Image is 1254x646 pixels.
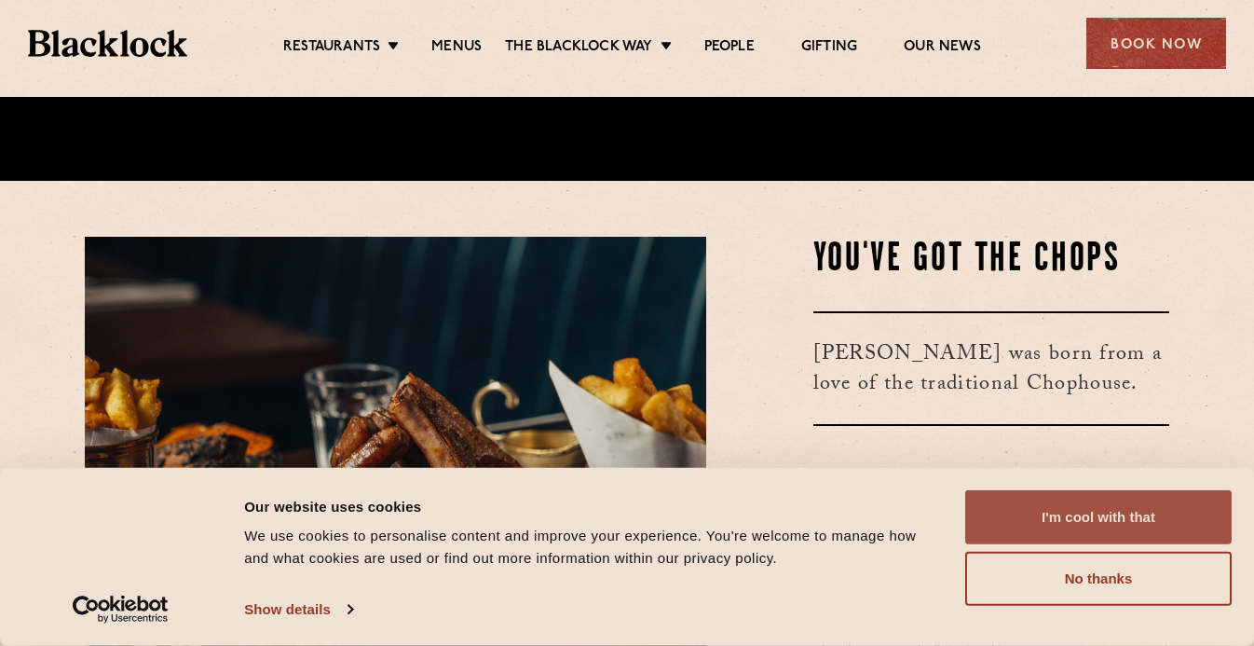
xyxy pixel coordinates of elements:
[505,38,652,59] a: The Blacklock Way
[283,38,380,59] a: Restaurants
[1086,18,1226,69] div: Book Now
[431,38,482,59] a: Menus
[244,596,352,624] a: Show details
[965,552,1232,606] button: No thanks
[704,38,755,59] a: People
[813,311,1170,426] h3: [PERSON_NAME] was born from a love of the traditional Chophouse.
[244,495,944,517] div: Our website uses cookies
[801,38,857,59] a: Gifting
[965,490,1232,544] button: I'm cool with that
[39,596,202,624] a: Usercentrics Cookiebot - opens in a new window
[244,525,944,570] div: We use cookies to personalise content and improve your experience. You're welcome to manage how a...
[904,38,981,59] a: Our News
[813,237,1170,283] h2: You've Got The Chops
[28,30,187,57] img: BL_Textured_Logo-footer-cropped.svg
